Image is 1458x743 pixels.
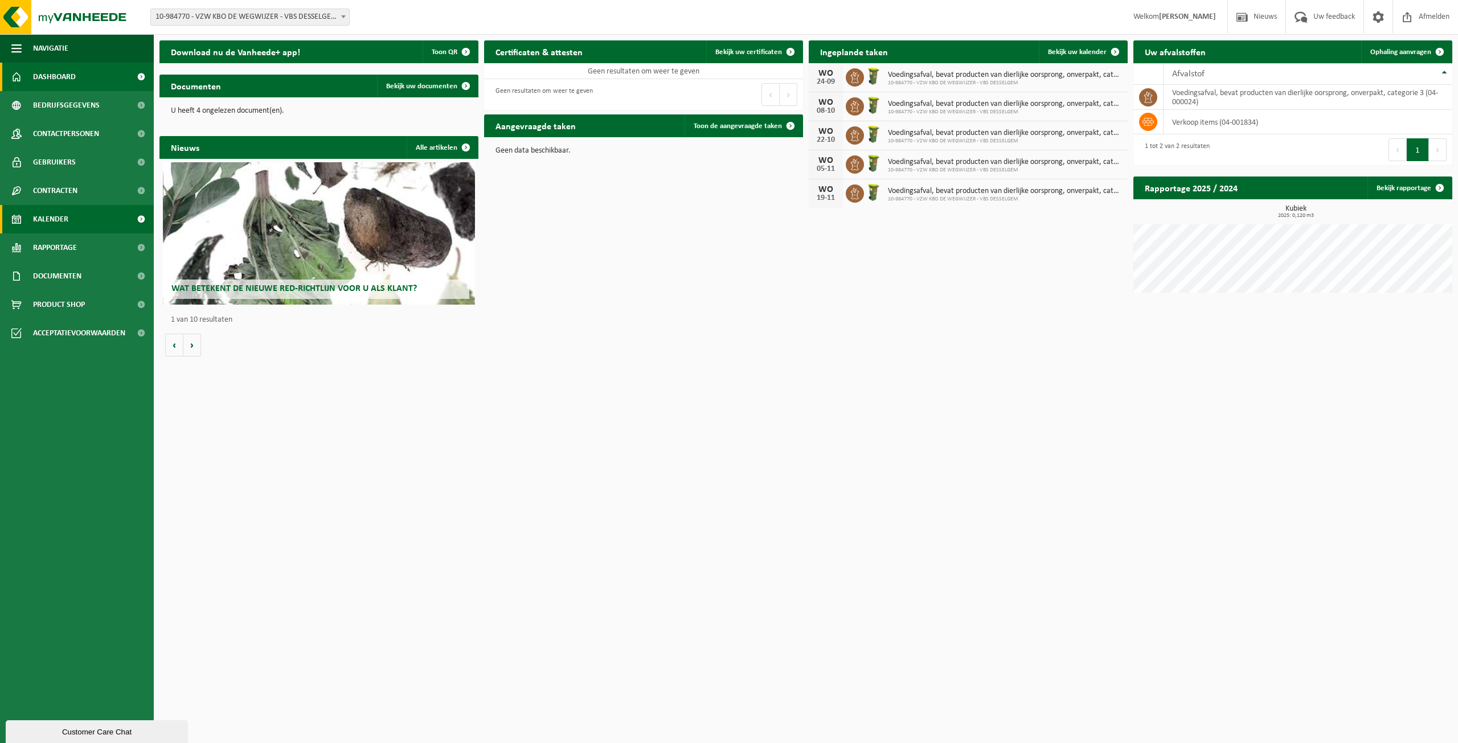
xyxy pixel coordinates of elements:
img: WB-0060-HPE-GN-50 [864,154,883,173]
span: Kalender [33,205,68,233]
h2: Rapportage 2025 / 2024 [1133,176,1249,199]
span: Acceptatievoorwaarden [33,319,125,347]
button: Previous [761,83,780,106]
div: 19-11 [814,194,837,202]
span: Ophaling aanvragen [1370,48,1431,56]
span: Voedingsafval, bevat producten van dierlijke oorsprong, onverpakt, categorie 3 [888,71,1122,80]
p: 1 van 10 resultaten [171,316,473,324]
div: 24-09 [814,78,837,86]
a: Bekijk uw kalender [1039,40,1127,63]
span: 10-984770 - VZW KBO DE WEGWIJZER - VBS DESSELGEM - DESSELGEM [151,9,349,25]
span: 10-984770 - VZW KBO DE WEGWIJZER - VBS DESSELGEM [888,167,1122,174]
div: Geen resultaten om weer te geven [490,82,593,107]
div: 05-11 [814,165,837,173]
img: WB-0060-HPE-GN-50 [864,67,883,86]
span: Bekijk uw kalender [1048,48,1107,56]
img: WB-0060-HPE-GN-50 [864,183,883,202]
span: Afvalstof [1172,69,1205,79]
span: Product Shop [33,290,85,319]
img: WB-0060-HPE-GN-50 [864,125,883,144]
span: Bekijk uw documenten [386,83,457,90]
span: Navigatie [33,34,68,63]
span: 10-984770 - VZW KBO DE WEGWIJZER - VBS DESSELGEM [888,109,1122,116]
img: WB-0060-HPE-GN-50 [864,96,883,115]
button: 1 [1407,138,1429,161]
div: WO [814,98,837,107]
span: 10-984770 - VZW KBO DE WEGWIJZER - VBS DESSELGEM - DESSELGEM [150,9,350,26]
span: Voedingsafval, bevat producten van dierlijke oorsprong, onverpakt, categorie 3 [888,187,1122,196]
span: Gebruikers [33,148,76,176]
span: Voedingsafval, bevat producten van dierlijke oorsprong, onverpakt, categorie 3 [888,158,1122,167]
span: 10-984770 - VZW KBO DE WEGWIJZER - VBS DESSELGEM [888,80,1122,87]
div: WO [814,127,837,136]
h2: Download nu de Vanheede+ app! [159,40,312,63]
td: verkoop items (04-001834) [1164,110,1452,134]
button: Next [1429,138,1447,161]
iframe: chat widget [6,718,190,743]
span: Contactpersonen [33,120,99,148]
h3: Kubiek [1139,205,1452,219]
strong: [PERSON_NAME] [1159,13,1216,21]
h2: Ingeplande taken [809,40,899,63]
div: 22-10 [814,136,837,144]
p: U heeft 4 ongelezen document(en). [171,107,467,115]
div: WO [814,185,837,194]
button: Toon QR [423,40,477,63]
button: Next [780,83,797,106]
div: 1 tot 2 van 2 resultaten [1139,137,1210,162]
span: Voedingsafval, bevat producten van dierlijke oorsprong, onverpakt, categorie 3 [888,100,1122,109]
h2: Uw afvalstoffen [1133,40,1217,63]
span: Bedrijfsgegevens [33,91,100,120]
span: Toon QR [432,48,457,56]
a: Ophaling aanvragen [1361,40,1451,63]
a: Bekijk uw certificaten [706,40,802,63]
span: 10-984770 - VZW KBO DE WEGWIJZER - VBS DESSELGEM [888,138,1122,145]
h2: Documenten [159,75,232,97]
div: 08-10 [814,107,837,115]
div: WO [814,156,837,165]
h2: Nieuws [159,136,211,158]
td: voedingsafval, bevat producten van dierlijke oorsprong, onverpakt, categorie 3 (04-000024) [1164,85,1452,110]
button: Vorige [165,334,183,356]
span: Documenten [33,262,81,290]
span: Bekijk uw certificaten [715,48,782,56]
h2: Certificaten & attesten [484,40,594,63]
div: WO [814,69,837,78]
a: Toon de aangevraagde taken [685,114,802,137]
p: Geen data beschikbaar. [495,147,792,155]
a: Bekijk uw documenten [377,75,477,97]
span: Rapportage [33,233,77,262]
span: Wat betekent de nieuwe RED-richtlijn voor u als klant? [171,284,417,293]
a: Bekijk rapportage [1367,176,1451,199]
span: Dashboard [33,63,76,91]
span: 10-984770 - VZW KBO DE WEGWIJZER - VBS DESSELGEM [888,196,1122,203]
a: Wat betekent de nieuwe RED-richtlijn voor u als klant? [163,162,476,305]
button: Previous [1389,138,1407,161]
h2: Aangevraagde taken [484,114,587,137]
a: Alle artikelen [407,136,477,159]
button: Volgende [183,334,201,356]
span: 2025: 0,120 m3 [1139,213,1452,219]
span: Contracten [33,176,77,205]
span: Toon de aangevraagde taken [694,122,782,130]
td: Geen resultaten om weer te geven [484,63,803,79]
span: Voedingsafval, bevat producten van dierlijke oorsprong, onverpakt, categorie 3 [888,129,1122,138]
